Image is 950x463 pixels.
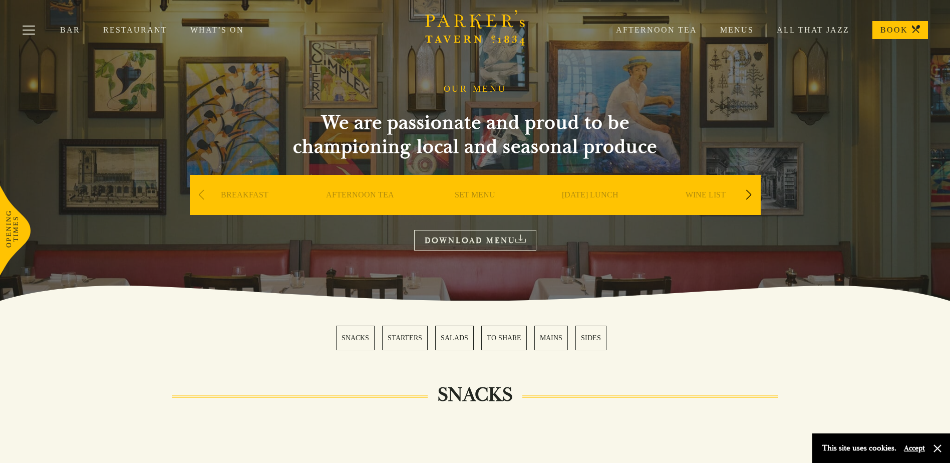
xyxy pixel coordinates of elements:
a: 1 / 6 [336,326,375,350]
a: AFTERNOON TEA [326,190,394,230]
div: 2 / 9 [305,175,415,245]
p: This site uses cookies. [822,441,896,455]
div: 3 / 9 [420,175,530,245]
a: BREAKFAST [221,190,268,230]
a: 6 / 6 [575,326,606,350]
h1: OUR MENU [444,84,507,95]
div: 5 / 9 [651,175,761,245]
a: SET MENU [455,190,495,230]
a: WINE LIST [686,190,726,230]
button: Close and accept [932,443,942,453]
h2: SNACKS [428,383,522,407]
div: Next slide [742,184,756,206]
a: [DATE] LUNCH [562,190,618,230]
div: 1 / 9 [190,175,300,245]
h2: We are passionate and proud to be championing local and seasonal produce [275,111,676,159]
div: 4 / 9 [535,175,646,245]
div: Previous slide [195,184,208,206]
a: 3 / 6 [435,326,474,350]
a: 4 / 6 [481,326,527,350]
button: Accept [904,443,925,453]
a: 2 / 6 [382,326,428,350]
a: 5 / 6 [534,326,568,350]
a: DOWNLOAD MENU [414,230,536,251]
